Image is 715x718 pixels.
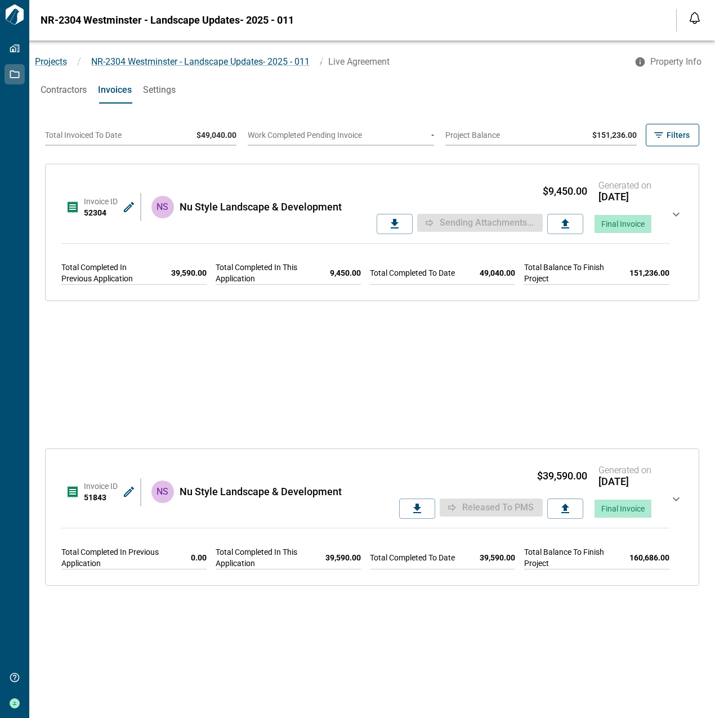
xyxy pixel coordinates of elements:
span: Invoice ID [84,482,118,491]
nav: breadcrumb [29,55,628,69]
span: Invoice ID [84,197,118,206]
span: Total Completed To Date [370,552,455,563]
span: Total Balance To Finish Project [524,262,611,284]
span: Total Invoiced To Date [45,131,122,140]
span: Final Invoice [601,219,645,228]
span: Generated on [598,465,651,476]
span: NR-2304 Westminster - Landscape Updates- 2025 - 011 [91,56,310,67]
span: Property Info [650,56,701,68]
span: 9,450.00 [330,267,361,279]
span: Settings [143,84,176,96]
span: NR-2304 Westminster - Landscape Updates- 2025 - 011 [41,15,294,26]
p: NS [157,200,168,214]
span: Live Agreement [328,56,390,67]
button: Open notification feed [686,9,704,27]
span: $9,450.00 [543,186,587,197]
span: Generated on [598,180,651,191]
span: 0.00 [191,552,207,563]
span: Total Completed In Previous Application [61,262,153,284]
span: Work Completed Pending Invoice [248,131,362,140]
span: Project Balance [445,131,500,140]
span: [DATE] [598,191,651,203]
span: 151,236.00 [629,267,669,279]
span: Total Balance To Finish Project [524,546,611,569]
div: Invoice ID51843NSNu Style Landscape & Development $39,590.00Generated on[DATE]Released to PMSFina... [57,458,687,576]
button: Property Info [628,52,710,72]
span: Nu Style Landscape & Development [180,486,342,497]
span: 39,590.00 [171,267,207,279]
div: Invoice ID52304NSNu Style Landscape & Development $9,450.00Generated on[DATE]Sending attachments.... [57,173,687,291]
span: $151,236.00 [592,131,637,140]
p: NS [157,485,168,499]
span: 39,590.00 [480,552,515,563]
div: base tabs [29,77,715,104]
span: Total Completed To Date [370,267,455,279]
span: Nu Style Landscape & Development [180,201,342,213]
span: Total Completed In Previous Application [61,546,173,569]
span: Filters [667,129,690,141]
button: Filters [646,124,699,146]
span: 160,686.00 [629,552,669,563]
span: 52304 [84,208,106,217]
span: 49,040.00 [480,267,515,279]
span: Total Completed In This Application [216,546,307,569]
span: 39,590.00 [325,552,361,563]
span: [DATE] [598,476,651,487]
span: Total Completed In This Application [216,262,312,284]
span: $39,590.00 [537,470,587,482]
span: Contractors [41,84,87,96]
a: Projects [35,56,67,67]
span: 51843 [84,493,106,502]
span: $49,040.00 [196,131,236,140]
span: Invoices [98,84,132,96]
span: - [431,131,434,140]
span: Final Invoice [601,504,645,513]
